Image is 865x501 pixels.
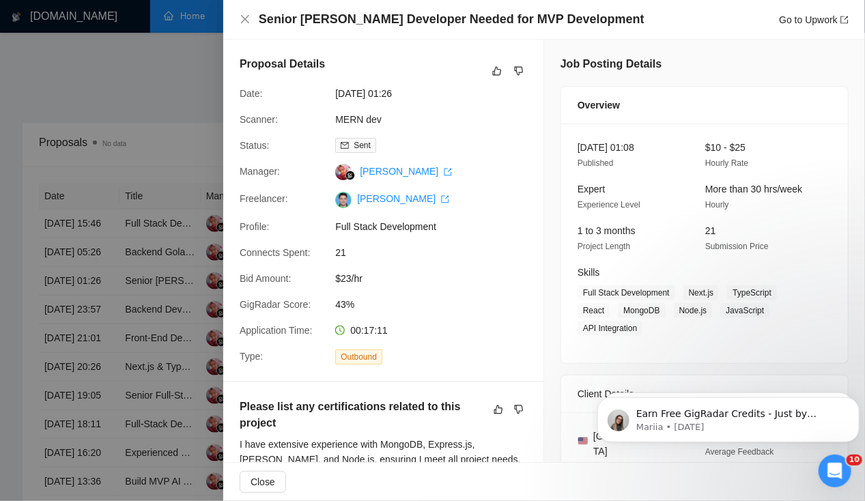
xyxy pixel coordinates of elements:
a: Go to Upworkexport [779,14,849,25]
span: Connects Spent: [240,247,311,258]
span: clock-circle [335,326,345,335]
span: 10 [847,455,862,466]
img: gigradar-bm.png [345,171,355,180]
span: Sent [354,141,371,150]
span: TypeScript [727,285,777,300]
span: Bid Amount: [240,273,292,284]
iframe: Intercom notifications message [592,369,865,464]
span: Node.js [674,303,713,318]
button: like [490,401,507,418]
span: 21 [335,245,540,260]
iframe: Intercom live chat [819,455,851,487]
span: Type: [240,351,263,362]
span: Published [578,158,614,168]
span: Close [251,474,275,489]
span: [DATE] 01:26 [335,86,540,101]
div: Client Details [578,375,832,412]
span: React [578,303,610,318]
span: Full Stack Development [335,219,540,234]
span: Manager: [240,166,280,177]
span: like [492,66,502,76]
span: export [441,195,449,203]
span: Outbound [335,349,382,364]
span: Application Time: [240,325,313,336]
span: More than 30 hrs/week [705,184,802,195]
button: dislike [511,63,527,79]
span: Hourly Rate [705,158,748,168]
span: export [444,168,452,176]
span: $10 - $25 [705,142,746,153]
button: Close [240,14,251,25]
span: Overview [578,98,620,113]
span: Profile: [240,221,270,232]
span: JavaScript [720,303,769,318]
span: 43% [335,297,540,312]
h5: Proposal Details [240,56,325,72]
span: Skills [578,267,600,278]
a: [PERSON_NAME] export [360,166,452,177]
span: GigRadar Score: [240,299,311,310]
span: export [840,16,849,24]
span: Project Length [578,242,630,251]
span: Experience Level [578,200,640,210]
a: [PERSON_NAME] export [357,193,449,204]
h4: Senior [PERSON_NAME] Developer Needed for MVP Development [259,11,644,28]
button: like [489,63,505,79]
span: [DATE] 01:08 [578,142,634,153]
span: close [240,14,251,25]
span: Expert [578,184,605,195]
span: mail [341,141,349,149]
span: Submission Price [705,242,769,251]
span: API Integration [578,321,642,336]
span: $23/hr [335,271,540,286]
span: 1 to 3 months [578,225,636,236]
span: Date: [240,88,262,99]
span: like [494,404,503,415]
img: 🇺🇸 [578,436,588,446]
h5: Job Posting Details [561,56,662,72]
span: Next.js [683,285,720,300]
span: Status: [240,140,270,151]
img: c1xPIZKCd_5qpVW3p9_rL3BM5xnmTxF9N55oKzANS0DJi4p2e9ZOzoRW-Ms11vJalQ [335,192,352,208]
span: 21 [705,225,716,236]
span: Hourly [705,200,729,210]
span: Full Stack Development [578,285,675,300]
div: I have extensive experience with MongoDB, Express.js, [PERSON_NAME], and Node.js, ensuring I meet... [240,437,527,482]
span: dislike [514,66,524,76]
span: MongoDB [618,303,665,318]
button: dislike [511,401,527,418]
button: Close [240,471,286,493]
span: Freelancer: [240,193,288,204]
a: MERN dev [335,114,382,125]
span: Scanner: [240,114,278,125]
span: dislike [514,404,524,415]
span: 00:17:11 [350,325,388,336]
h5: Please list any certifications related to this project [240,399,484,431]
